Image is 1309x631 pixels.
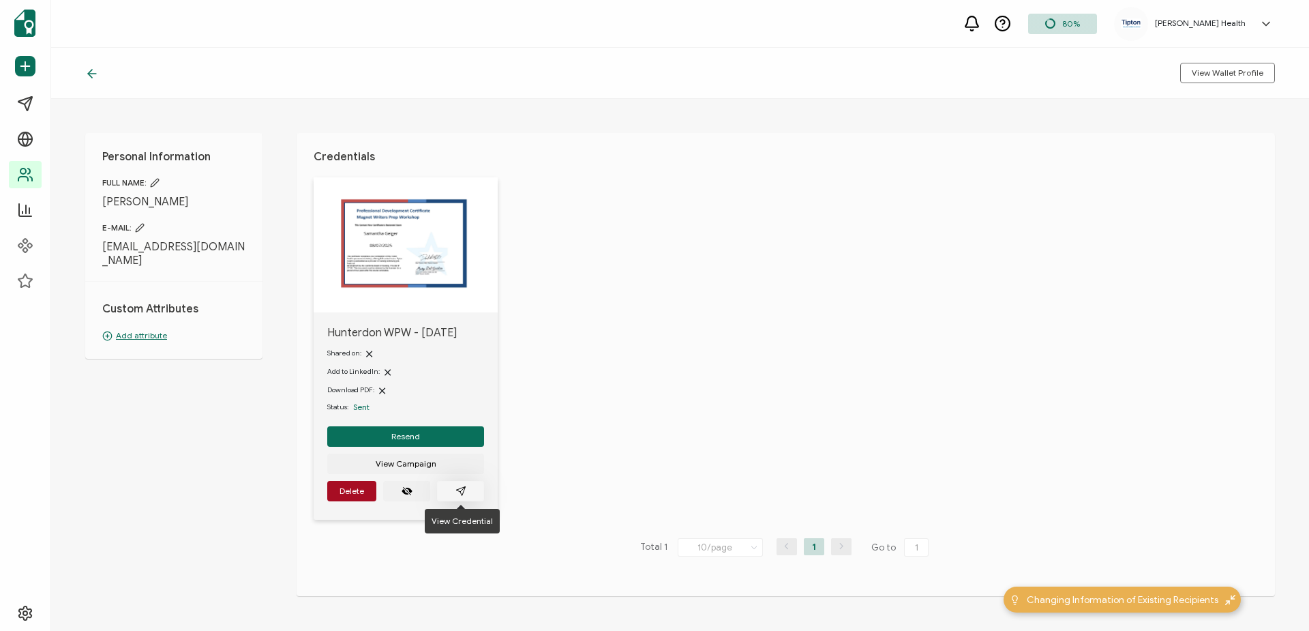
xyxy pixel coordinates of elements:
[391,432,420,441] span: Resend
[102,195,245,209] span: [PERSON_NAME]
[402,486,412,497] ion-icon: eye off
[327,402,348,413] span: Status:
[14,10,35,37] img: sertifier-logomark-colored.svg
[327,326,484,340] span: Hunterdon WPW - [DATE]
[327,385,374,394] span: Download PDF:
[1027,593,1218,607] span: Changing Information of Existing Recipients
[1180,63,1275,83] button: View Wallet Profile
[327,481,376,501] button: Delete
[425,509,500,533] div: View Credential
[327,367,380,376] span: Add to LinkedIn:
[1155,18,1246,28] h5: [PERSON_NAME] Health
[804,538,824,555] li: 1
[455,486,466,497] ion-icon: paper plane outline
[353,402,370,412] span: Sent
[102,150,245,164] h1: Personal Information
[871,538,931,557] span: Go to
[1241,566,1309,631] iframe: Chat Widget
[102,329,245,342] p: Add attribute
[327,426,484,447] button: Resend
[340,487,364,495] span: Delete
[102,302,245,316] h1: Custom Attributes
[102,177,245,188] span: FULL NAME:
[1192,69,1263,77] span: View Wallet Profile
[640,538,667,557] span: Total 1
[102,240,245,267] span: [EMAIL_ADDRESS][DOMAIN_NAME]
[102,222,245,233] span: E-MAIL:
[327,454,484,474] button: View Campaign
[376,460,436,468] span: View Campaign
[327,349,361,357] span: Shared on:
[1062,18,1080,29] span: 80%
[1225,595,1235,605] img: minimize-icon.svg
[678,538,763,557] input: Select
[314,150,1258,164] h1: Credentials
[1121,18,1141,29] img: d53189b9-353e-42ff-9f98-8e420995f065.jpg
